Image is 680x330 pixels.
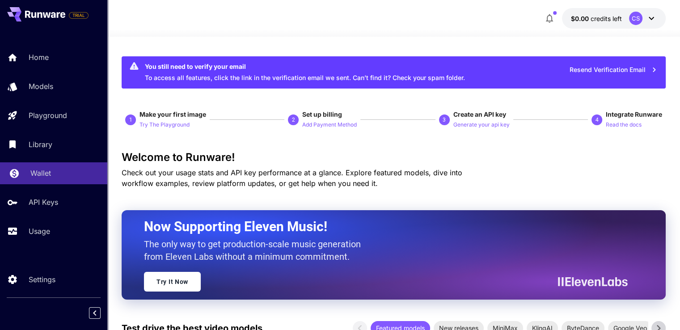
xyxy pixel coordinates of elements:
span: Check out your usage stats and API key performance at a glance. Explore featured models, dive int... [122,168,462,188]
div: CS [629,12,642,25]
p: Add Payment Method [302,121,357,129]
div: You still need to verify your email [145,62,465,71]
h2: Now Supporting Eleven Music! [144,218,621,235]
p: Read the docs [606,121,642,129]
p: 2 [292,116,295,124]
p: API Keys [29,197,58,207]
div: $0.00 [571,14,622,23]
button: Add Payment Method [302,119,357,130]
p: Wallet [30,168,51,178]
span: Add your payment card to enable full platform functionality. [69,10,89,21]
p: 1 [129,116,132,124]
p: 4 [595,116,598,124]
button: Collapse sidebar [89,307,101,319]
p: Settings [29,274,55,285]
p: Library [29,139,52,150]
div: To access all features, click the link in the verification email we sent. Can’t find it? Check yo... [145,59,465,86]
span: Make your first image [139,110,206,118]
button: Resend Verification Email [565,61,662,79]
span: $0.00 [571,15,591,22]
div: Collapse sidebar [96,305,107,321]
button: Try The Playground [139,119,190,130]
p: Home [29,52,49,63]
button: Read the docs [606,119,642,130]
span: TRIAL [69,12,88,19]
h3: Welcome to Runware! [122,151,666,164]
span: Create an API key [453,110,506,118]
p: Models [29,81,53,92]
p: Usage [29,226,50,237]
span: credits left [591,15,622,22]
button: Generate your api key [453,119,510,130]
span: Set up billing [302,110,342,118]
p: The only way to get production-scale music generation from Eleven Labs without a minimum commitment. [144,238,367,263]
p: Playground [29,110,67,121]
p: 3 [443,116,446,124]
a: Try It Now [144,272,201,292]
p: Generate your api key [453,121,510,129]
p: Try The Playground [139,121,190,129]
span: Integrate Runware [606,110,662,118]
button: $0.00CS [562,8,666,29]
